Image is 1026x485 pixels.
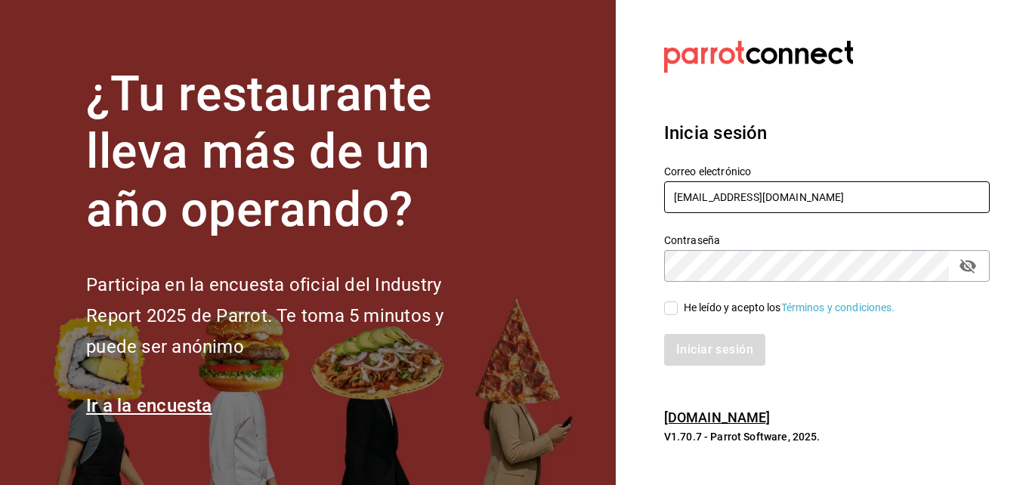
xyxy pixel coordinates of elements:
label: Contraseña [664,234,990,245]
a: Términos y condiciones. [781,301,895,314]
button: passwordField [955,253,981,279]
h1: ¿Tu restaurante lleva más de un año operando? [86,66,494,239]
h2: Participa en la encuesta oficial del Industry Report 2025 de Parrot. Te toma 5 minutos y puede se... [86,270,494,362]
h3: Inicia sesión [664,119,990,147]
div: He leído y acepto los [684,300,895,316]
label: Correo electrónico [664,165,990,176]
p: V1.70.7 - Parrot Software, 2025. [664,429,990,444]
a: Ir a la encuesta [86,395,212,416]
input: Ingresa tu correo electrónico [664,181,990,213]
a: [DOMAIN_NAME] [664,409,771,425]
